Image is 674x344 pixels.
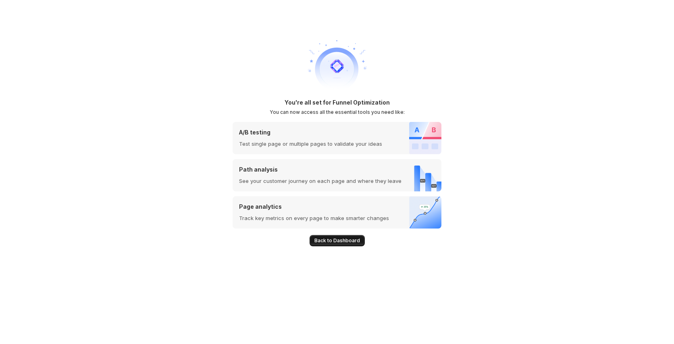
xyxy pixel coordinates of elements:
p: See your customer journey on each page and where they leave [239,177,401,185]
p: Page analytics [239,203,389,211]
img: A/B testing [409,122,441,154]
p: Path analysis [239,166,401,174]
button: Back to Dashboard [310,235,365,246]
h1: You're all set for Funnel Optimization [285,99,390,107]
span: Back to Dashboard [314,237,360,244]
p: Track key metrics on every page to make smarter changes [239,214,389,222]
img: welcome [305,34,369,99]
p: A/B testing [239,128,382,136]
h2: You can now access all the essential tools you need like: [270,109,405,115]
p: Test single page or multiple pages to validate your ideas [239,140,382,148]
img: Path analysis [406,159,441,191]
img: Page analytics [409,196,441,229]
